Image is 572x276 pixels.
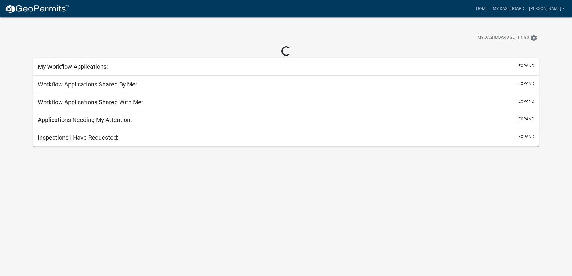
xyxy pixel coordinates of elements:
a: [PERSON_NAME] [527,3,567,14]
button: expand [518,63,534,69]
h5: Workflow Applications Shared By Me: [38,81,137,88]
a: My Dashboard [490,3,527,14]
button: expand [518,98,534,105]
i: settings [530,34,537,41]
button: expand [518,80,534,87]
h5: Applications Needing My Attention: [38,116,132,123]
h5: Inspections I Have Requested: [38,134,118,141]
h5: Workflow Applications Shared With Me: [38,99,143,106]
span: My Dashboard Settings [477,34,529,41]
button: expand [518,116,534,122]
button: expand [518,134,534,140]
h5: My Workflow Applications: [38,63,108,70]
a: Home [474,3,490,14]
button: My Dashboard Settingssettings [473,32,542,44]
